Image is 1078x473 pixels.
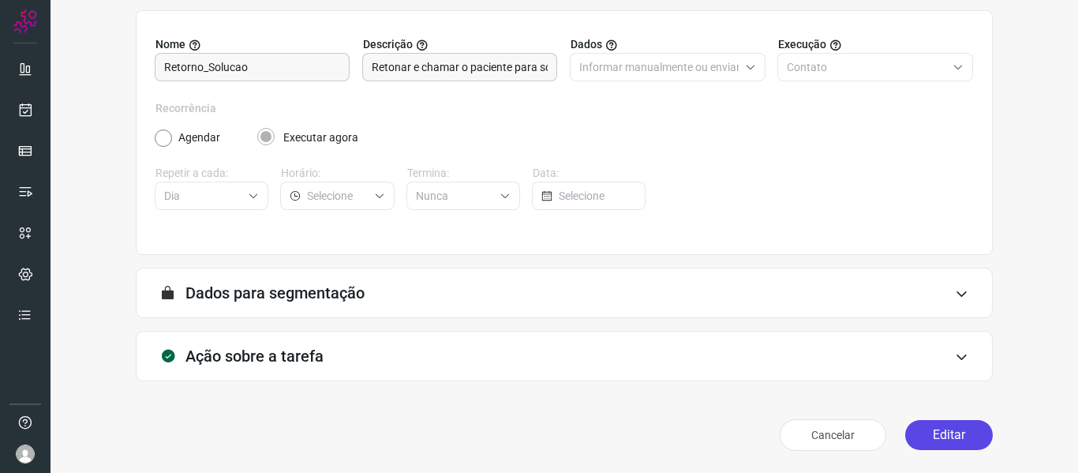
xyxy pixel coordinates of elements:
span: Descrição [363,36,413,53]
span: Execução [778,36,826,53]
label: Executar agora [283,130,358,146]
h3: Dados para segmentação [185,283,365,302]
span: Dados [571,36,602,53]
input: Selecione o tipo de envio [579,54,739,81]
img: Logo [13,9,37,33]
img: avatar-user-boy.jpg [16,445,35,464]
label: Termina: [407,165,520,182]
input: Digite o nome para a sua tarefa. [164,54,340,81]
input: Selecione [164,182,241,209]
button: Cancelar [780,419,886,451]
input: Selecione [416,182,493,209]
input: Selecione [559,182,635,209]
label: Data: [533,165,646,182]
label: Recorrência [155,100,973,117]
label: Agendar [178,130,220,146]
input: Forneça uma breve descrição da sua tarefa. [372,54,548,81]
label: Repetir a cada: [155,165,268,182]
input: Selecione [307,182,367,209]
span: Nome [155,36,185,53]
input: Selecione o tipo de envio [787,54,946,81]
label: Horário: [281,165,394,182]
button: Editar [905,420,993,450]
h3: Ação sobre a tarefa [185,347,324,366]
